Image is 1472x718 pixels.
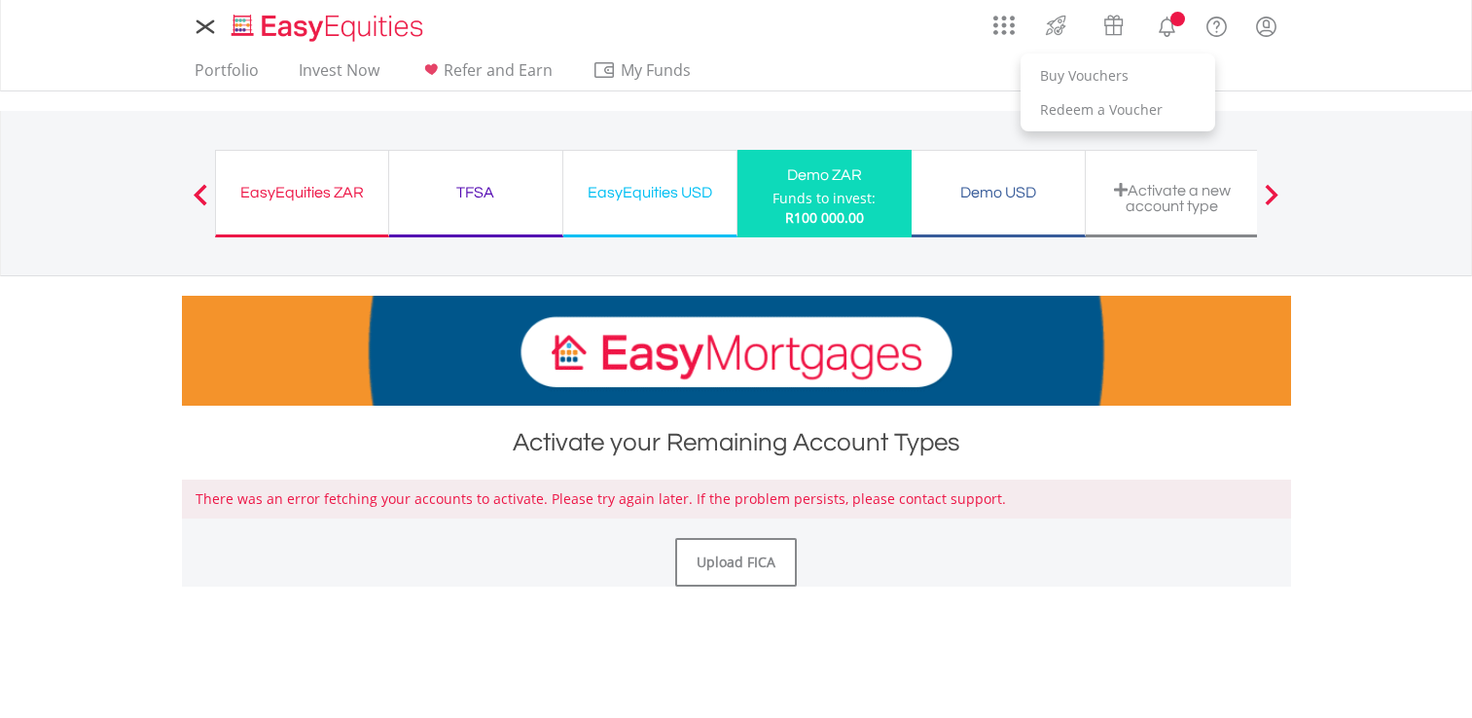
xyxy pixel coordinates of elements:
[1192,5,1241,44] a: FAQ's and Support
[1142,5,1192,44] a: Notifications
[412,60,560,90] a: Refer and Earn
[923,179,1073,206] div: Demo USD
[675,538,797,587] a: Upload FICA
[785,208,864,227] span: R100 000.00
[592,57,720,83] span: My Funds
[291,60,387,90] a: Invest Now
[228,179,377,206] div: EasyEquities ZAR
[1097,182,1247,214] div: Activate a new account type
[981,5,1027,36] a: AppsGrid
[1241,5,1291,48] a: My Profile
[772,189,876,208] div: Funds to invest:
[1085,5,1142,41] a: Vouchers
[401,179,551,206] div: TFSA
[575,179,725,206] div: EasyEquities USD
[187,60,267,90] a: Portfolio
[444,59,553,81] span: Refer and Earn
[182,480,1291,519] div: There was an error fetching your accounts to activate. Please try again later. If the problem per...
[224,5,431,44] a: Home page
[993,15,1015,36] img: grid-menu-icon.svg
[1097,10,1130,41] img: vouchers-v2.svg
[1040,10,1072,41] img: thrive-v2.svg
[749,162,900,189] div: Demo ZAR
[1021,58,1215,92] a: Buy Vouchers
[182,296,1291,406] img: EasyMortage Promotion Banner
[1021,92,1215,126] a: Redeem a Voucher
[228,12,431,44] img: EasyEquities_Logo.png
[182,425,1291,460] div: Activate your Remaining Account Types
